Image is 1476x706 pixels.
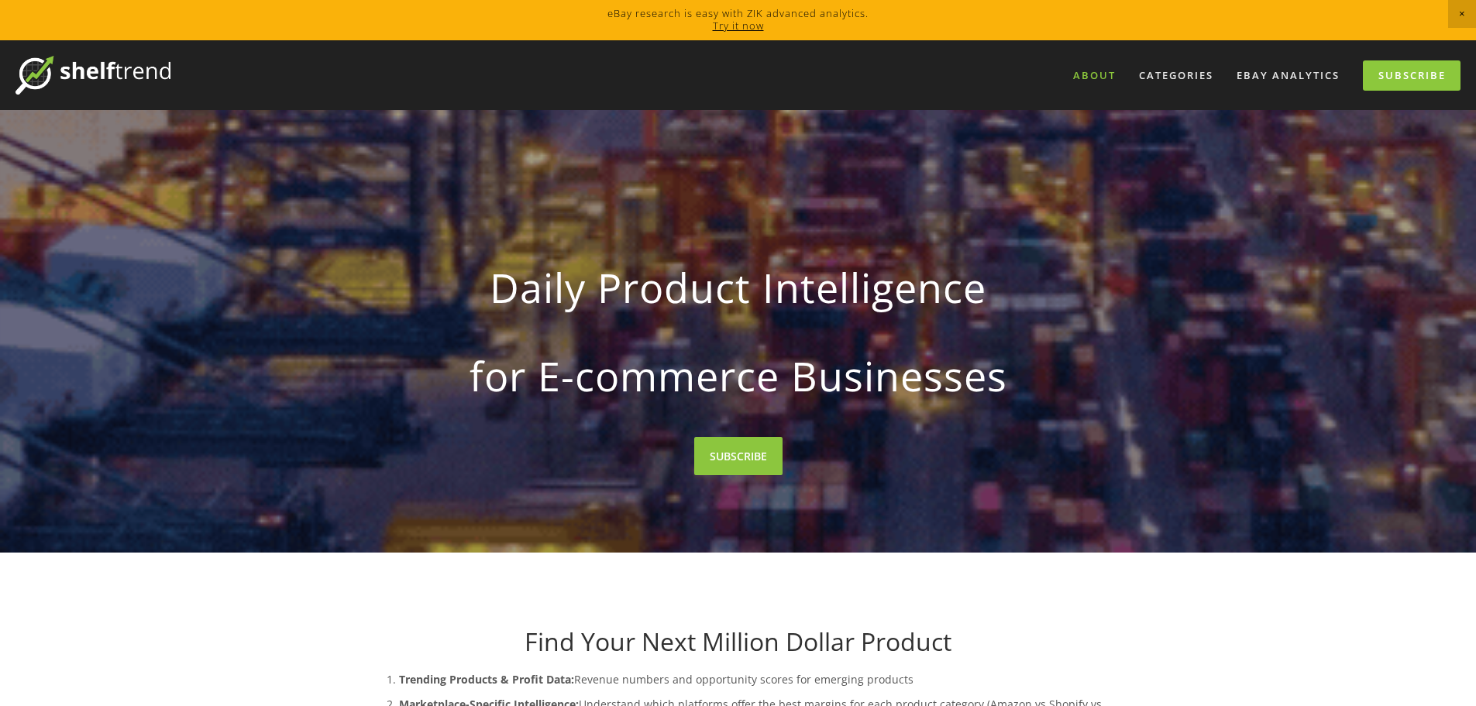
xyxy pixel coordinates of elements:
h1: Find Your Next Million Dollar Product [368,627,1109,656]
a: SUBSCRIBE [694,437,783,475]
div: Categories [1129,63,1223,88]
a: Subscribe [1363,60,1461,91]
p: Revenue numbers and opportunity scores for emerging products [399,670,1109,689]
a: Try it now [713,19,764,33]
img: ShelfTrend [15,56,170,95]
strong: Trending Products & Profit Data: [399,672,574,687]
a: eBay Analytics [1227,63,1350,88]
strong: Daily Product Intelligence [393,251,1084,324]
a: About [1063,63,1126,88]
strong: for E-commerce Businesses [393,339,1084,412]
